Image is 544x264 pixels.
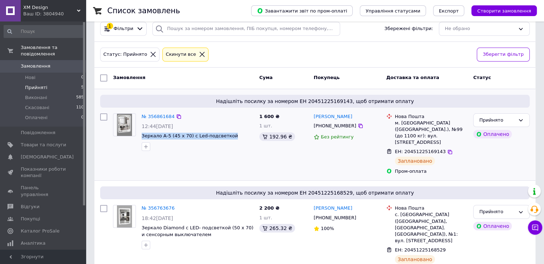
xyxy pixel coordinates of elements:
span: Доставка та оплата [386,75,439,80]
div: Нова Пошта [395,113,467,120]
span: Збережені фільтри: [384,25,433,32]
div: Ваш ID: 3804940 [23,11,86,17]
div: Не обрано [445,25,515,33]
div: Пром-оплата [395,168,467,175]
div: Оплачено [473,222,512,230]
span: Завантажити звіт по пром-оплаті [257,8,347,14]
div: Прийнято [479,208,515,216]
a: Фото товару [113,205,136,228]
span: 1 шт. [259,123,272,128]
span: 1 шт. [259,215,272,220]
span: Замовлення [113,75,145,80]
div: 192.96 ₴ [259,132,295,141]
button: Завантажити звіт по пром-оплаті [251,5,353,16]
input: Пошук за номером замовлення, ПІБ покупця, номером телефону, Email, номером накладної [152,22,340,36]
div: 265.32 ₴ [259,224,295,233]
span: Повідомлення [21,129,55,136]
button: Чат з покупцем [528,220,542,235]
button: Зберегти фільтр [477,48,530,62]
span: 585 [76,94,84,101]
span: ЕН: 20451225168529 [395,247,446,253]
h1: Список замовлень [107,6,180,15]
span: Нові [25,74,35,81]
div: Прийнято [479,117,515,124]
span: Прийняті [25,84,47,91]
span: Cума [259,75,273,80]
a: [PERSON_NAME] [314,113,352,120]
div: Cкинути все [164,51,197,58]
span: Каталог ProSale [21,228,59,234]
span: Створити замовлення [477,8,531,14]
span: Показники роботи компанії [21,166,66,179]
img: Фото товару [117,114,132,136]
div: с. [GEOGRAPHIC_DATA] ([GEOGRAPHIC_DATA], [GEOGRAPHIC_DATA]. [GEOGRAPHIC_DATA]), №1: вул. [STREET_... [395,211,467,244]
span: Покупці [21,216,40,222]
span: Товари та послуги [21,142,66,148]
a: Зеркало Diamond с LED- подсветкой (50 х 70) и сенсорным выключателем [142,225,254,237]
span: 100% [321,226,334,231]
span: Замовлення та повідомлення [21,44,86,57]
span: Панель управління [21,185,66,197]
div: [PHONE_NUMBER] [312,213,358,223]
span: 18:42[DATE] [142,215,173,221]
a: Зеркало А-5 (45 х 70) с Led-подсветкой [142,133,238,138]
div: м. [GEOGRAPHIC_DATA] ([GEOGRAPHIC_DATA].), №99 (до 1100 кг): вул. [STREET_ADDRESS] [395,120,467,146]
span: ХМ Design [23,4,77,11]
span: Статус [473,75,491,80]
a: № 356763676 [142,205,175,211]
div: [PHONE_NUMBER] [312,121,358,131]
a: Фото товару [113,113,136,136]
span: Експорт [439,8,459,14]
span: Надішліть посилку за номером ЕН 20451225168529, щоб отримати оплату [103,189,527,196]
button: Управління статусами [360,5,426,16]
span: 0 [81,74,84,81]
span: 12:44[DATE] [142,123,173,129]
img: Фото товару [117,205,132,228]
a: [PERSON_NAME] [314,205,352,212]
span: Надішліть посилку за номером ЕН 20451225169143, щоб отримати оплату [103,98,527,105]
span: Оплачені [25,114,48,121]
span: 5 [81,84,84,91]
span: 2 200 ₴ [259,205,279,211]
button: Створити замовлення [471,5,537,16]
span: 110 [76,104,84,111]
div: Статус: Прийнято [102,51,148,58]
div: Нова Пошта [395,205,467,211]
span: [DEMOGRAPHIC_DATA] [21,154,74,160]
span: Виконані [25,94,47,101]
span: Зберегти фільтр [483,51,524,58]
span: Фільтри [114,25,133,32]
span: Управління статусами [366,8,420,14]
input: Пошук [4,25,84,38]
div: Оплачено [473,130,512,138]
div: 1 [107,23,113,29]
button: Експорт [433,5,465,16]
span: 0 [81,114,84,121]
span: Відгуки [21,204,39,210]
a: Створити замовлення [464,8,537,13]
a: № 356861684 [142,114,175,119]
span: Аналітика [21,240,45,246]
div: Заплановано [395,157,435,165]
span: ЕН: 20451225169143 [395,149,446,154]
span: 1 600 ₴ [259,114,279,119]
span: Замовлення [21,63,50,69]
span: Скасовані [25,104,49,111]
span: Покупець [314,75,340,80]
div: Заплановано [395,255,435,264]
span: Без рейтингу [321,134,354,140]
